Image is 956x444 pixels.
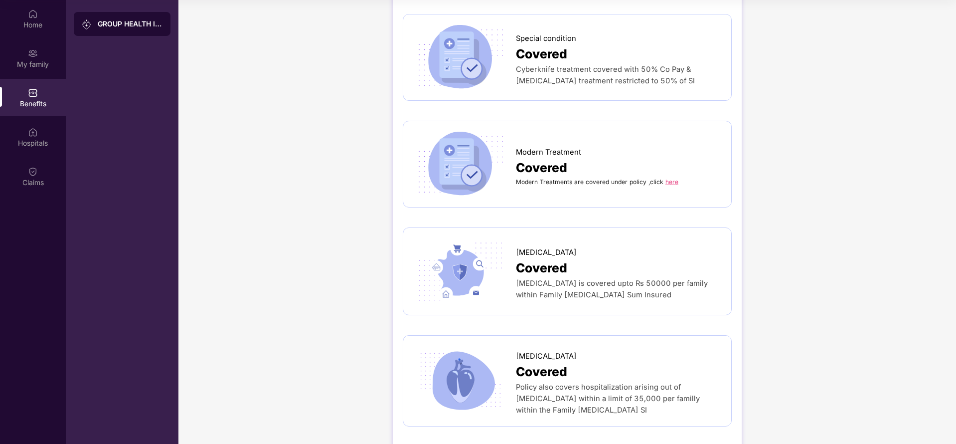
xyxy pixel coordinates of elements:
[28,167,38,177] img: svg+xml;base64,PHN2ZyBpZD0iQ2xhaW0iIHhtbG5zPSJodHRwOi8vd3d3LnczLm9yZy8yMDAwL3N2ZyIgd2lkdGg9IjIwIi...
[82,19,92,29] img: svg+xml;base64,PHN2ZyB3aWR0aD0iMjAiIGhlaWdodD0iMjAiIHZpZXdCb3g9IjAgMCAyMCAyMCIgZmlsbD0ibm9uZSIgeG...
[665,178,678,186] a: here
[516,383,700,415] span: Policy also covers hospitalization arising out of [MEDICAL_DATA] within a limit of 35,000 per fam...
[516,247,577,258] span: [MEDICAL_DATA]
[516,351,577,362] span: [MEDICAL_DATA]
[516,279,708,299] span: [MEDICAL_DATA] is covered upto Rs 50000 per family within Family [MEDICAL_DATA] Sum Insured
[516,44,567,64] span: Covered
[28,48,38,58] img: svg+xml;base64,PHN2ZyB3aWR0aD0iMjAiIGhlaWdodD0iMjAiIHZpZXdCb3g9IjAgMCAyMCAyMCIgZmlsbD0ibm9uZSIgeG...
[648,178,663,186] span: ,click
[516,158,567,178] span: Covered
[516,258,567,278] span: Covered
[516,33,576,44] span: Special condition
[516,65,695,85] span: Cyberknife treatment covered with 50% Co Pay & [MEDICAL_DATA] treatment restricted to 50% of SI
[413,238,507,305] img: icon
[586,178,609,186] span: covered
[98,19,162,29] div: GROUP HEALTH INSURANCE
[413,24,507,90] img: icon
[413,348,507,414] img: icon
[540,178,572,186] span: Treatments
[574,178,584,186] span: are
[516,147,581,158] span: Modern Treatment
[611,178,628,186] span: under
[28,127,38,137] img: svg+xml;base64,PHN2ZyBpZD0iSG9zcGl0YWxzIiB4bWxucz0iaHR0cDovL3d3dy53My5vcmcvMjAwMC9zdmciIHdpZHRoPS...
[516,362,567,382] span: Covered
[28,88,38,98] img: svg+xml;base64,PHN2ZyBpZD0iQmVuZWZpdHMiIHhtbG5zPSJodHRwOi8vd3d3LnczLm9yZy8yMDAwL3N2ZyIgd2lkdGg9Ij...
[413,131,507,197] img: icon
[630,178,646,186] span: policy
[516,178,538,186] span: Modern
[28,9,38,19] img: svg+xml;base64,PHN2ZyBpZD0iSG9tZSIgeG1sbnM9Imh0dHA6Ly93d3cudzMub3JnLzIwMDAvc3ZnIiB3aWR0aD0iMjAiIG...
